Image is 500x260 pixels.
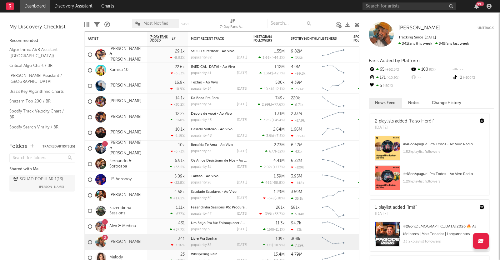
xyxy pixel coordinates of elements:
div: 6.47M [291,143,302,147]
span: 10.4k [264,87,273,91]
div: 1.11k [176,206,185,210]
div: 0 [452,74,494,82]
div: popularity: 34 [191,103,212,106]
button: News Feed [369,98,402,108]
span: -10.9 % [273,244,284,247]
div: 1 playlist added [375,204,417,211]
div: -8.92 % [170,56,185,60]
div: 10k [178,143,185,147]
span: Fans Added by Platform [369,58,420,63]
a: Se Eu Te Perdoar - Ao Vivo [191,50,234,53]
div: Artist [88,37,135,41]
div: 2.73M [274,143,285,147]
svg: Chart title [319,172,347,187]
span: Most Notified [143,22,168,26]
div: Recaída Te Ama - Ao Vivo [191,143,247,147]
svg: Chart title [319,141,347,156]
div: -85.4k [291,134,306,138]
div: +37.7 % [170,227,185,232]
div: [DATE] [237,118,247,122]
div: popularity: 43 [191,118,212,122]
a: Tantão - Ao Vivo [191,175,218,178]
input: Search for artists [362,2,456,10]
a: Livre Pra Sonhar [191,237,217,241]
div: -10.9 % [170,87,185,91]
span: +77.6 % [272,103,284,107]
span: -11.1 % [274,228,284,232]
div: -148k [291,181,304,185]
div: 65 [369,66,410,74]
div: [DATE] [375,211,417,217]
span: -378 [267,197,275,200]
div: -129k [291,165,304,169]
div: Um Beijo Pra Me Enlouquecer / Deixei de Ser Cowboy - Ao Vivo [191,222,247,225]
div: Filters [94,16,100,34]
div: 261k [276,206,285,210]
div: 1.12M [274,65,285,69]
span: -10.9 % [386,76,399,80]
div: [DATE] [237,181,247,184]
span: +454 % [272,119,284,122]
div: 2.33M [291,112,302,116]
div: 35.1k [291,197,303,201]
div: # 28 on [DEMOGRAPHIC_DATA] 2026 🔥 As Melhores | Mais Tocadas | Lançamentos [403,223,484,238]
span: [PERSON_NAME] [39,183,64,191]
span: 2.99k [262,103,271,107]
a: "Falso Herói" [409,119,434,123]
div: 581k [291,206,300,210]
div: -- [410,74,452,82]
a: [PERSON_NAME] [109,114,142,120]
div: 4.39M [291,81,302,85]
div: 5.91k [175,159,185,163]
div: A&R Pipeline [104,16,110,34]
div: popularity: 38 [191,243,212,247]
div: -22.8 % [170,181,185,185]
div: 421k [291,150,302,154]
a: Textão - Ao Vivo [191,81,218,84]
div: ( ) [265,149,285,153]
div: [DATE] [375,125,434,131]
div: popularity: 26 [191,181,212,184]
div: ( ) [261,181,285,185]
a: [PERSON_NAME] & [PERSON_NAME] [109,47,144,62]
div: [DATE] [237,150,247,153]
a: [MEDICAL_DATA] - Ao Vivo [191,65,235,69]
a: [PERSON_NAME] [109,130,142,135]
button: Notes [402,98,426,108]
svg: Chart title [319,203,347,219]
div: 4.41M [273,159,285,163]
div: 6.22M [291,159,302,163]
div: -- [452,66,494,74]
a: Depois de você - Ao Vivo [191,112,232,116]
span: -44.2 % [272,56,284,60]
div: popularity: 37 [191,150,211,153]
button: Tracked Artists(15) [42,145,75,148]
div: -99.3k [291,72,306,76]
a: #28on[DEMOGRAPHIC_DATA] 2026 🔥 As Melhores | Mais Tocadas | Lançamentos33.2kplaylist followers [370,222,489,251]
div: 5.04k [291,212,304,216]
a: Fazendinha Sessions [109,206,144,216]
a: Critical Algo Chart / BR [9,62,69,69]
div: SQUAD POPULAR 1 ( 13 ) [13,176,63,183]
span: 160 [267,228,273,232]
div: 1.31M [274,112,285,116]
a: Da Boca Pra Fora [191,97,219,100]
div: 1.29k playlist followers [403,178,484,185]
button: Untrack [477,25,494,31]
span: 462 [265,181,272,185]
a: [PERSON_NAME] [109,192,142,198]
span: Tracking Since: [DATE] [398,36,436,39]
div: Spotify Monthly Listeners [291,37,338,41]
div: ( ) [263,196,285,200]
div: -13k [291,228,302,232]
a: "Imã" [407,205,417,210]
a: Alex & Medina [109,224,136,229]
div: 23 [180,252,185,257]
input: Search... [267,19,314,28]
span: -58.8 % [272,181,284,185]
div: popularity: 41 [191,72,211,75]
div: [DATE] [237,228,247,231]
span: 345 fans last week [398,42,469,46]
div: 2 playlists added [375,118,434,125]
div: 1.52k playlist followers [403,148,484,156]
